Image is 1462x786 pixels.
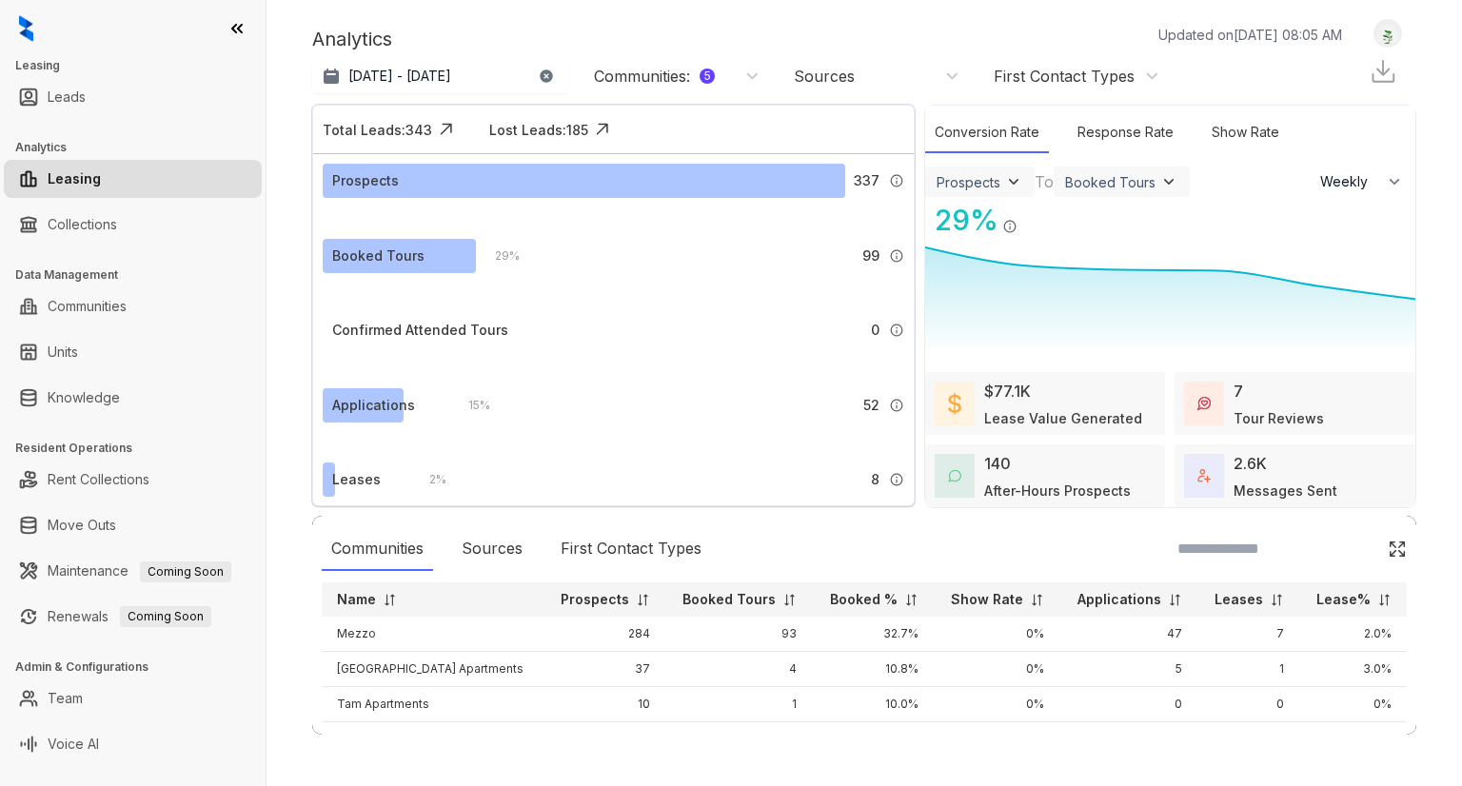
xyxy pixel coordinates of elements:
[934,617,1059,652] td: 0%
[700,69,715,84] div: 5
[1348,540,1364,557] img: SearchIcon
[984,481,1131,501] div: After-Hours Prospects
[782,593,797,607] img: sorting
[1158,25,1342,45] p: Updated on [DATE] 08:05 AM
[934,652,1059,687] td: 0%
[951,590,1023,609] p: Show Rate
[48,333,78,371] a: Units
[1234,380,1243,403] div: 7
[665,722,813,757] td: 1
[948,469,961,483] img: AfterHoursConversations
[937,174,1000,190] div: Prospects
[4,160,262,198] li: Leasing
[348,67,451,86] p: [DATE] - [DATE]
[1197,722,1299,757] td: 0
[322,652,543,687] td: [GEOGRAPHIC_DATA] Apartments
[948,392,961,415] img: LeaseValue
[19,15,33,42] img: logo
[48,160,101,198] a: Leasing
[120,606,211,627] span: Coming Soon
[4,506,262,544] li: Move Outs
[4,287,262,325] li: Communities
[322,617,543,652] td: Mezzo
[1234,408,1324,428] div: Tour Reviews
[812,617,933,652] td: 32.7%
[48,206,117,244] a: Collections
[1234,481,1337,501] div: Messages Sent
[312,25,392,53] p: Analytics
[323,120,432,140] div: Total Leads: 343
[1077,590,1161,609] p: Applications
[1004,172,1023,191] img: ViewFilterArrow
[1197,617,1299,652] td: 7
[1035,170,1054,193] div: To
[322,722,543,757] td: Napoli Apartments
[48,598,211,636] a: RenewalsComing Soon
[889,248,904,264] img: Info
[1197,469,1211,482] img: TotalFum
[48,679,83,717] a: Team
[543,652,664,687] td: 37
[830,590,898,609] p: Booked %
[1059,687,1197,722] td: 0
[889,173,904,188] img: Info
[1002,219,1017,234] img: Info
[543,617,664,652] td: 284
[1234,452,1267,475] div: 2.6K
[1270,593,1284,607] img: sorting
[984,380,1031,403] div: $77.1K
[1316,590,1371,609] p: Lease%
[337,590,376,609] p: Name
[904,593,919,607] img: sorting
[1299,652,1407,687] td: 3.0%
[812,687,933,722] td: 10.0%
[15,139,266,156] h3: Analytics
[1168,593,1182,607] img: sorting
[1320,172,1378,191] span: Weekly
[48,461,149,499] a: Rent Collections
[48,287,127,325] a: Communities
[1299,687,1407,722] td: 0%
[1197,397,1211,410] img: TourReviews
[1059,652,1197,687] td: 5
[1017,202,1046,230] img: Click Icon
[4,379,262,417] li: Knowledge
[1197,687,1299,722] td: 0
[1059,617,1197,652] td: 47
[4,333,262,371] li: Units
[48,725,99,763] a: Voice AI
[934,722,1059,757] td: 0%
[15,658,266,676] h3: Admin & Configurations
[665,617,813,652] td: 93
[15,440,266,457] h3: Resident Operations
[984,452,1011,475] div: 140
[812,722,933,757] td: 33.3%
[854,170,879,191] span: 337
[332,246,425,266] div: Booked Tours
[543,722,664,757] td: 3
[1299,722,1407,757] td: 0%
[1030,593,1044,607] img: sorting
[449,395,490,416] div: 15 %
[665,652,813,687] td: 4
[543,687,664,722] td: 10
[1202,112,1289,153] div: Show Rate
[1388,540,1407,559] img: Click Icon
[410,469,446,490] div: 2 %
[4,461,262,499] li: Rent Collections
[4,725,262,763] li: Voice AI
[665,687,813,722] td: 1
[4,78,262,116] li: Leads
[863,395,879,416] span: 52
[15,266,266,284] h3: Data Management
[489,120,588,140] div: Lost Leads: 185
[1197,652,1299,687] td: 1
[1159,172,1178,191] img: ViewFilterArrow
[871,320,879,341] span: 0
[636,593,650,607] img: sorting
[1374,24,1401,44] img: UserAvatar
[452,527,532,571] div: Sources
[925,199,998,242] div: 29 %
[322,687,543,722] td: Tam Apartments
[48,379,120,417] a: Knowledge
